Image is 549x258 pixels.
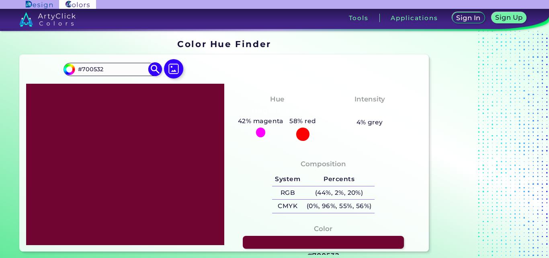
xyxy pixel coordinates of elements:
[391,15,438,21] h3: Applications
[177,38,271,50] h1: Color Hue Finder
[270,93,284,105] h4: Hue
[303,200,375,213] h5: (0%, 96%, 55%, 56%)
[432,36,533,255] iframe: Advertisement
[235,116,287,126] h5: 42% magenta
[148,62,162,76] img: icon search
[454,13,483,23] a: Sign In
[493,13,525,23] a: Sign Up
[352,106,387,116] h3: Vibrant
[287,116,320,126] h5: 58% red
[19,12,76,27] img: logo_artyclick_colors_white.svg
[457,15,479,21] h5: Sign In
[272,200,303,213] h5: CMYK
[26,1,53,8] img: ArtyClick Design logo
[303,173,375,186] h5: Percents
[356,117,383,128] h5: 4% grey
[75,64,150,75] input: type color..
[497,14,522,21] h5: Sign Up
[272,173,303,186] h5: System
[354,93,385,105] h4: Intensity
[272,186,303,200] h5: RGB
[314,223,332,235] h4: Color
[349,15,369,21] h3: Tools
[248,106,306,116] h3: Magenta-Red
[303,186,375,200] h5: (44%, 2%, 20%)
[164,59,183,78] img: icon picture
[301,158,346,170] h4: Composition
